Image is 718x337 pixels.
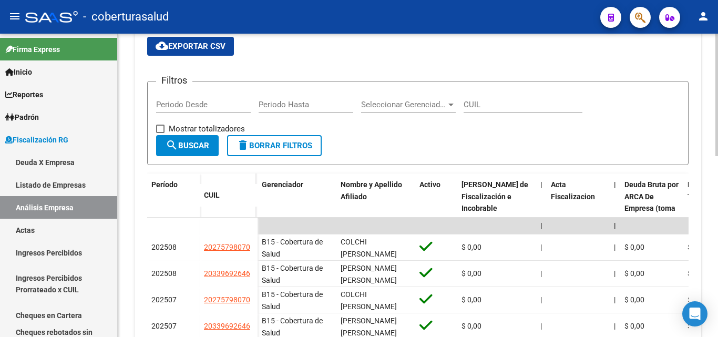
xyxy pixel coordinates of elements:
span: $ 0,00 [688,322,707,330]
span: COLCHI [PERSON_NAME] [341,290,397,311]
span: 20275798070 [204,295,250,304]
span: Deuda Bruta por ARCA De Empresa (toma en cuenta todos los afiliados) [624,180,679,237]
span: 202508 [151,269,177,278]
datatable-header-cell: Activo [415,173,457,244]
h3: Filtros [156,73,192,88]
span: 20339692646 [204,269,250,278]
span: 202507 [151,322,177,330]
span: | [614,322,616,330]
span: [PERSON_NAME] [PERSON_NAME] [341,316,397,337]
span: | [614,180,616,189]
span: Nombre y Apellido Afiliado [341,180,402,201]
span: $ 0,00 [624,243,644,251]
span: $ 0,00 [461,322,481,330]
span: $ 0,00 [688,243,707,251]
mat-icon: delete [237,139,249,151]
span: Seleccionar Gerenciador [361,100,446,109]
span: B15 - Cobertura de Salud [262,264,323,284]
span: COLCHI [PERSON_NAME] [341,238,397,258]
span: Mostrar totalizadores [169,122,245,135]
span: Exportar CSV [156,42,225,51]
span: Activo [419,180,440,189]
span: Inicio [5,66,32,78]
span: Acta Fiscalizacion [551,180,595,201]
span: $ 0,00 [624,269,644,278]
span: [PERSON_NAME] [PERSON_NAME] [341,264,397,284]
button: Exportar CSV [147,37,234,56]
span: - coberturasalud [83,5,169,28]
div: Open Intercom Messenger [682,301,707,326]
span: B15 - Cobertura de Salud [262,238,323,258]
span: | [540,180,542,189]
datatable-header-cell: Gerenciador [258,173,336,244]
span: | [540,243,542,251]
datatable-header-cell: Deuda Bruta Neto de Fiscalización e Incobrable [457,173,536,244]
span: Borrar Filtros [237,141,312,150]
span: 202508 [151,243,177,251]
span: | [540,322,542,330]
button: Buscar [156,135,219,156]
span: [PERSON_NAME] de Fiscalización e Incobrable [461,180,528,213]
span: $ 0,00 [624,295,644,304]
span: Reportes [5,89,43,100]
span: | [540,295,542,304]
span: $ 0,00 [688,269,707,278]
span: Buscar [166,141,209,150]
button: Borrar Filtros [227,135,322,156]
span: | [540,221,542,230]
span: 20339692646 [204,322,250,330]
span: Fiscalización RG [5,134,68,146]
datatable-header-cell: Deuda Bruta por ARCA De Empresa (toma en cuenta todos los afiliados) [620,173,683,244]
datatable-header-cell: | [536,173,547,244]
datatable-header-cell: CUIL [200,184,258,207]
span: $ 0,00 [461,243,481,251]
span: $ 0,00 [688,295,707,304]
span: $ 0,00 [624,322,644,330]
span: Padrón [5,111,39,123]
span: 20275798070 [204,243,250,251]
span: | [614,269,616,278]
mat-icon: menu [8,10,21,23]
datatable-header-cell: Nombre y Apellido Afiliado [336,173,415,244]
span: B15 - Cobertura de Salud [262,290,323,311]
span: | [540,269,542,278]
span: | [614,221,616,230]
span: | [614,295,616,304]
span: Firma Express [5,44,60,55]
datatable-header-cell: | [610,173,620,244]
span: $ 0,00 [461,269,481,278]
datatable-header-cell: Acta Fiscalizacion [547,173,610,244]
span: Gerenciador [262,180,303,189]
span: $ 0,00 [461,295,481,304]
span: Período [151,180,178,189]
span: 202507 [151,295,177,304]
span: B15 - Cobertura de Salud [262,316,323,337]
mat-icon: search [166,139,178,151]
datatable-header-cell: Período [147,173,200,218]
span: | [614,243,616,251]
mat-icon: person [697,10,710,23]
mat-icon: cloud_download [156,39,168,52]
span: CUIL [204,191,220,199]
